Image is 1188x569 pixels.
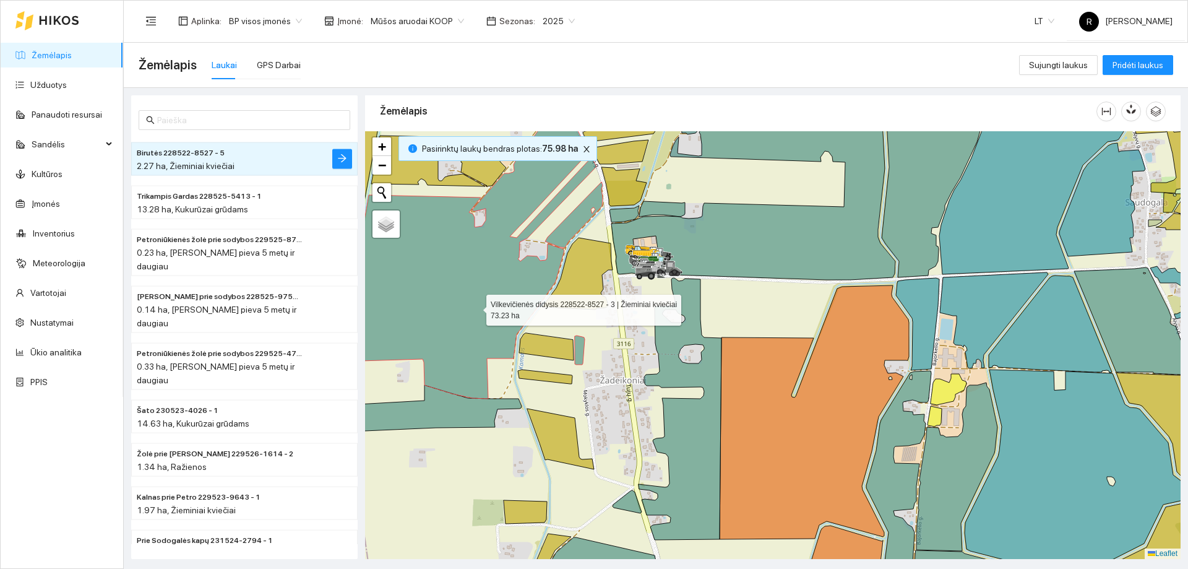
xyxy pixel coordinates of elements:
span: Trikampis Gardas 228525-5413 - 1 [137,191,262,202]
span: Mūšos aruodai KOOP [371,12,464,30]
a: Panaudoti resursai [32,110,102,119]
span: Pridėti laukus [1113,58,1163,72]
span: [PERSON_NAME] [1079,16,1173,26]
span: Šato 230523-4026 - 1 [137,405,218,417]
span: Sezonas : [499,14,535,28]
span: − [378,157,386,173]
a: Inventorius [33,228,75,238]
a: Sujungti laukus [1019,60,1098,70]
button: column-width [1096,102,1116,121]
a: Užduotys [30,80,67,90]
a: Nustatymai [30,318,74,328]
button: Sujungti laukus [1019,55,1098,75]
span: Petroniūkienės žolė prie sodybos 229525-8758 - 4 [137,234,303,246]
div: GPS Darbai [257,58,301,72]
a: Zoom out [372,156,391,175]
button: arrow-right [332,149,352,169]
input: Paieška [157,113,343,127]
span: close [580,145,593,154]
span: Birutės 228522-8527 - 5 [137,147,225,159]
span: 0.33 ha, [PERSON_NAME] pieva 5 metų ir daugiau [137,362,295,385]
span: menu-fold [145,15,157,27]
span: 2025 [543,12,575,30]
a: Žemėlapis [32,50,72,60]
a: Vartotojai [30,288,66,298]
span: info-circle [408,144,417,153]
span: 2.27 ha, Žieminiai kviečiai [137,161,235,171]
a: Ūkio analitika [30,347,82,357]
span: column-width [1097,106,1116,116]
span: layout [178,16,188,26]
span: 0.23 ha, [PERSON_NAME] pieva 5 metų ir daugiau [137,248,295,271]
span: 1.34 ha, Ražienos [137,462,207,472]
button: close [579,142,594,157]
button: Pridėti laukus [1103,55,1173,75]
span: Įmonė : [337,14,363,28]
a: Zoom in [372,137,391,156]
span: Juknevičiaus prie sodybos 228525-9758 - 1 [137,291,303,303]
a: Layers [372,211,400,238]
span: Žemėlapis [139,55,197,75]
span: Kalnas prie Petro 229523-9643 - 1 [137,492,260,503]
span: Sujungti laukus [1029,58,1088,72]
span: Pasirinktų laukų bendras plotas : [422,142,578,155]
a: Kultūros [32,169,62,179]
span: Sandėlis [32,132,102,157]
button: menu-fold [139,9,163,33]
span: calendar [486,16,496,26]
span: + [378,139,386,154]
a: PPIS [30,377,48,387]
span: Aplinka : [191,14,222,28]
span: R [1087,12,1092,32]
span: Žolė prie Antano Linkos 229526-1614 - 2 [137,448,293,460]
span: 14.63 ha, Kukurūzai grūdams [137,419,249,428]
a: Meteorologija [33,258,85,268]
span: Prie Sodogalės kapų 231524-2794 - 1 [137,535,273,547]
button: Initiate a new search [372,183,391,202]
span: BP visos įmonės [229,12,302,30]
span: Petroniūkienės žolė prie sodybos 229525-4753 - 2 [137,348,303,360]
div: Žemėlapis [380,93,1096,129]
a: Leaflet [1148,549,1177,558]
div: Laukai [212,58,237,72]
span: shop [324,16,334,26]
span: arrow-right [337,154,347,165]
span: 0.14 ha, [PERSON_NAME] pieva 5 metų ir daugiau [137,305,296,328]
span: LT [1035,12,1054,30]
span: 1.97 ha, Žieminiai kviečiai [137,505,236,515]
span: search [146,116,155,124]
a: Pridėti laukus [1103,60,1173,70]
a: Įmonės [32,199,60,209]
b: 75.98 ha [542,144,578,154]
span: 13.28 ha, Kukurūzai grūdams [137,204,248,214]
